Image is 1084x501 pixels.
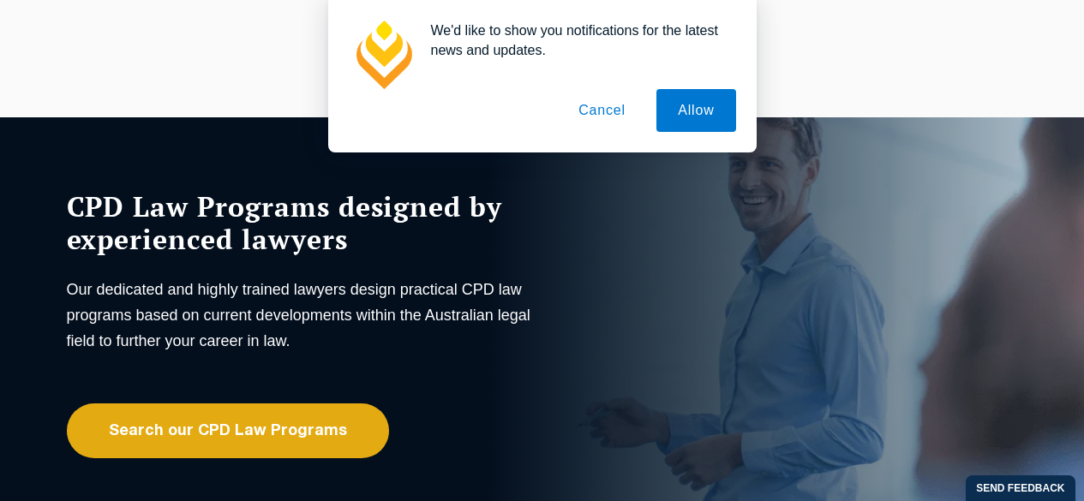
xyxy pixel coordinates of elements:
button: Cancel [557,89,647,132]
a: Search our CPD Law Programs [67,403,389,458]
p: Our dedicated and highly trained lawyers design practical CPD law programs based on current devel... [67,277,538,354]
h1: CPD Law Programs designed by experienced lawyers [67,190,538,255]
button: Allow [656,89,735,132]
div: We'd like to show you notifications for the latest news and updates. [417,21,736,60]
img: notification icon [349,21,417,89]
